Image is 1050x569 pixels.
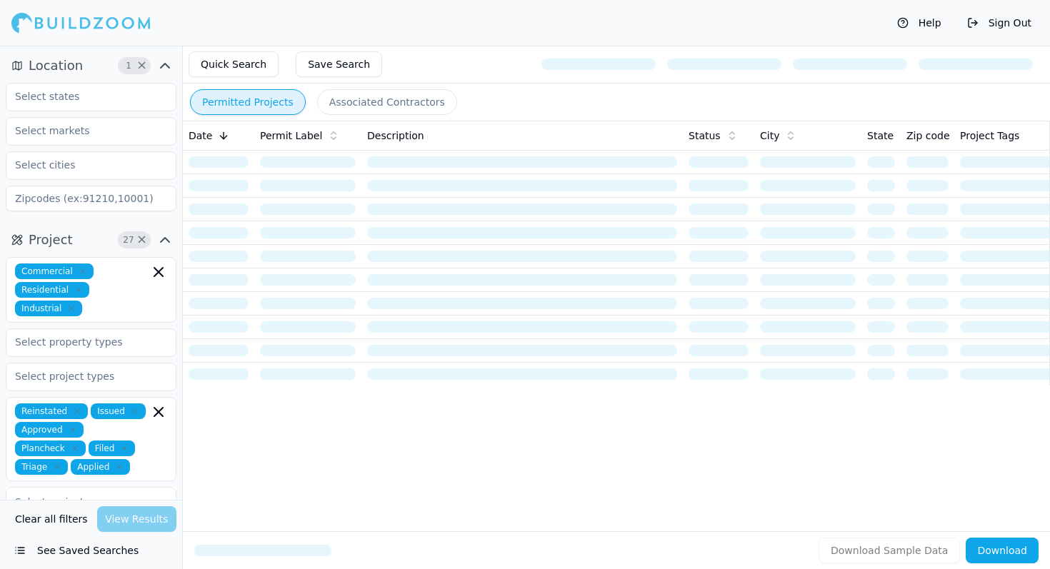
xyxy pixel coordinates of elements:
span: Project [29,230,73,250]
span: Permit Label [260,129,322,143]
span: Triage [15,459,68,475]
span: Reinstated [15,403,88,419]
span: Issued [91,403,146,419]
input: Zipcodes (ex:91210,10001) [6,186,176,211]
span: 27 [121,233,136,247]
span: City [760,129,779,143]
button: Help [890,11,949,34]
span: Residential [15,282,89,298]
button: Download [966,538,1039,563]
button: Project27Clear Project filters [6,228,176,251]
span: Project Tags [960,129,1019,143]
input: Select cities [6,152,158,178]
input: Select states [6,84,158,109]
span: Filed [89,440,136,456]
span: Clear Project filters [136,236,147,243]
span: Commercial [15,263,94,279]
input: Select project types [6,363,158,389]
button: See Saved Searches [6,538,176,563]
span: Date [189,129,212,143]
button: Location1Clear Location filters [6,54,176,77]
span: Plancheck [15,440,86,456]
input: Select property types [6,329,158,355]
button: Save Search [296,51,382,77]
span: Applied [71,459,130,475]
button: Associated Contractors [317,89,457,115]
span: Zip code [906,129,950,143]
button: Permitted Projects [190,89,306,115]
span: Approved [15,422,84,438]
span: Location [29,56,83,76]
span: Clear Location filters [136,62,147,69]
span: State [867,129,894,143]
button: Clear all filters [11,506,91,532]
button: Quick Search [189,51,279,77]
button: Sign Out [960,11,1039,34]
span: Industrial [15,301,82,316]
input: Select markets [6,118,158,143]
span: Description [367,129,424,143]
span: Status [689,129,721,143]
span: 1 [121,59,136,73]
